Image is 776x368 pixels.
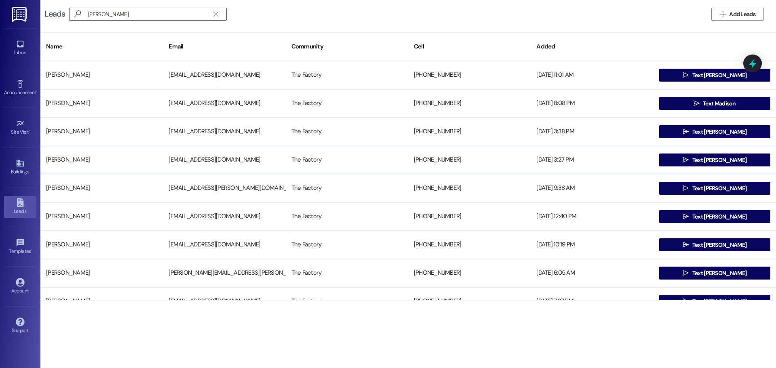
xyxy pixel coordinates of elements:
[531,124,653,140] div: [DATE] 3:38 PM
[286,124,408,140] div: The Factory
[692,241,746,249] span: Text [PERSON_NAME]
[692,297,746,306] span: Text [PERSON_NAME]
[683,213,689,220] i: 
[4,37,36,59] a: Inbox
[163,152,285,168] div: [EMAIL_ADDRESS][DOMAIN_NAME]
[683,270,689,276] i: 
[683,157,689,163] i: 
[408,265,531,281] div: [PHONE_NUMBER]
[40,208,163,225] div: [PERSON_NAME]
[163,67,285,83] div: [EMAIL_ADDRESS][DOMAIN_NAME]
[659,69,770,82] button: Text [PERSON_NAME]
[40,237,163,253] div: [PERSON_NAME]
[408,152,531,168] div: [PHONE_NUMBER]
[408,67,531,83] div: [PHONE_NUMBER]
[531,95,653,111] div: [DATE] 8:08 PM
[408,208,531,225] div: [PHONE_NUMBER]
[40,37,163,57] div: Name
[659,238,770,251] button: Text [PERSON_NAME]
[29,128,30,134] span: •
[659,267,770,280] button: Text [PERSON_NAME]
[4,275,36,297] a: Account
[659,97,770,110] button: Text Madison
[40,180,163,196] div: [PERSON_NAME]
[40,265,163,281] div: [PERSON_NAME]
[729,10,755,19] span: Add Leads
[286,95,408,111] div: The Factory
[4,236,36,258] a: Templates •
[36,88,37,94] span: •
[4,117,36,139] a: Site Visit •
[408,95,531,111] div: [PHONE_NUMBER]
[531,237,653,253] div: [DATE] 10:19 PM
[531,67,653,83] div: [DATE] 11:01 AM
[659,210,770,223] button: Text [PERSON_NAME]
[44,10,65,18] div: Leads
[683,72,689,78] i: 
[692,269,746,278] span: Text [PERSON_NAME]
[40,67,163,83] div: [PERSON_NAME]
[286,37,408,57] div: Community
[4,315,36,337] a: Support
[692,71,746,80] span: Text [PERSON_NAME]
[531,180,653,196] div: [DATE] 9:38 AM
[692,156,746,164] span: Text [PERSON_NAME]
[659,182,770,195] button: Text [PERSON_NAME]
[711,8,764,21] button: Add Leads
[40,293,163,309] div: [PERSON_NAME]
[531,265,653,281] div: [DATE] 6:05 AM
[683,242,689,248] i: 
[286,237,408,253] div: The Factory
[31,247,32,253] span: •
[163,124,285,140] div: [EMAIL_ADDRESS][DOMAIN_NAME]
[163,265,285,281] div: [PERSON_NAME][EMAIL_ADDRESS][PERSON_NAME][PERSON_NAME][DOMAIN_NAME]
[40,95,163,111] div: [PERSON_NAME]
[286,208,408,225] div: The Factory
[531,152,653,168] div: [DATE] 3:27 PM
[163,293,285,309] div: [EMAIL_ADDRESS][DOMAIN_NAME]
[659,125,770,138] button: Text [PERSON_NAME]
[286,180,408,196] div: The Factory
[683,128,689,135] i: 
[531,208,653,225] div: [DATE] 12:40 PM
[531,293,653,309] div: [DATE] 7:37 PM
[408,37,531,57] div: Cell
[408,293,531,309] div: [PHONE_NUMBER]
[163,37,285,57] div: Email
[286,265,408,281] div: The Factory
[286,67,408,83] div: The Factory
[408,237,531,253] div: [PHONE_NUMBER]
[286,293,408,309] div: The Factory
[163,237,285,253] div: [EMAIL_ADDRESS][DOMAIN_NAME]
[40,124,163,140] div: [PERSON_NAME]
[531,37,653,57] div: Added
[209,8,222,20] button: Clear text
[12,7,28,22] img: ResiDesk Logo
[683,298,689,305] i: 
[659,154,770,166] button: Text [PERSON_NAME]
[408,180,531,196] div: [PHONE_NUMBER]
[40,152,163,168] div: [PERSON_NAME]
[71,10,84,18] i: 
[286,152,408,168] div: The Factory
[692,128,746,136] span: Text [PERSON_NAME]
[163,180,285,196] div: [EMAIL_ADDRESS][PERSON_NAME][DOMAIN_NAME]
[4,196,36,218] a: Leads
[88,8,209,20] input: Search name/email/community (quotes for exact match e.g. "John Smith")
[692,212,746,221] span: Text [PERSON_NAME]
[692,184,746,193] span: Text [PERSON_NAME]
[683,185,689,191] i: 
[213,11,218,17] i: 
[408,124,531,140] div: [PHONE_NUMBER]
[163,208,285,225] div: [EMAIL_ADDRESS][DOMAIN_NAME]
[659,295,770,308] button: Text [PERSON_NAME]
[163,95,285,111] div: [EMAIL_ADDRESS][DOMAIN_NAME]
[4,156,36,178] a: Buildings
[703,99,736,108] span: Text Madison
[694,100,700,107] i: 
[720,11,726,17] i: 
